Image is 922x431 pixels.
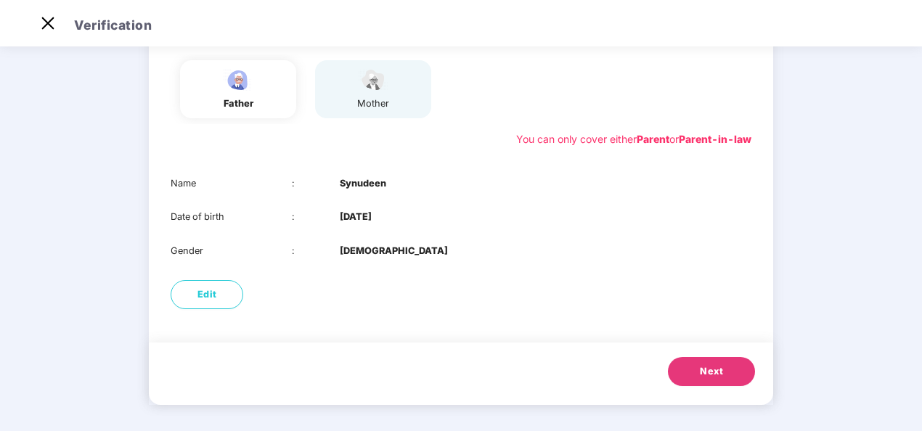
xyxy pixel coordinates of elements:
[668,357,755,386] button: Next
[292,210,340,224] div: :
[355,97,391,111] div: mother
[220,67,256,93] img: svg+xml;base64,PHN2ZyBpZD0iRmF0aGVyX2ljb24iIHhtbG5zPSJodHRwOi8vd3d3LnczLm9yZy8yMDAwL3N2ZyIgeG1sbn...
[171,176,292,191] div: Name
[637,133,669,145] b: Parent
[171,210,292,224] div: Date of birth
[292,176,340,191] div: :
[516,131,751,147] div: You can only cover either or
[340,176,386,191] b: Synudeen
[171,244,292,258] div: Gender
[355,67,391,93] img: svg+xml;base64,PHN2ZyB4bWxucz0iaHR0cDovL3d3dy53My5vcmcvMjAwMC9zdmciIHdpZHRoPSI1NCIgaGVpZ2h0PSIzOC...
[340,210,372,224] b: [DATE]
[292,244,340,258] div: :
[679,133,751,145] b: Parent-in-law
[700,364,723,379] span: Next
[220,97,256,111] div: father
[171,280,243,309] button: Edit
[340,244,448,258] b: [DEMOGRAPHIC_DATA]
[197,287,217,302] span: Edit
